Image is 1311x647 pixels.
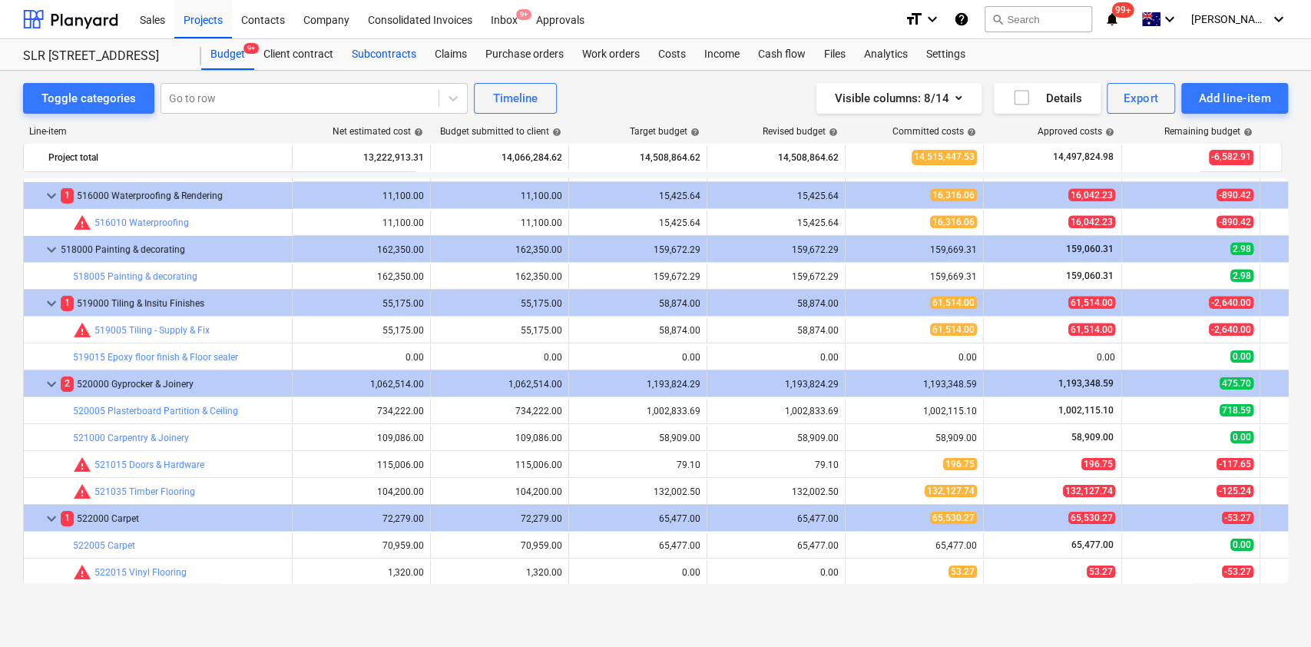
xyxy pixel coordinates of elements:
[437,460,562,470] div: 115,006.00
[713,460,839,470] div: 79.10
[1209,323,1253,336] span: -2,640.00
[1220,377,1253,390] span: 475.70
[42,241,61,259] span: keyboard_arrow_down
[73,321,91,340] span: Committed costs exceed revised budget
[1057,378,1115,389] span: 1,193,348.59
[42,375,61,393] span: keyboard_arrow_down
[763,126,838,137] div: Revised budget
[713,540,839,551] div: 65,477.00
[1217,189,1253,201] span: -890.42
[1068,512,1115,524] span: 65,530.27
[1198,88,1271,108] div: Add line-item
[575,567,700,578] div: 0.00
[943,458,977,470] span: 196.75
[1181,83,1288,114] button: Add line-item
[575,325,700,336] div: 58,874.00
[476,39,573,70] a: Purchase orders
[964,128,976,137] span: help
[1124,88,1159,108] div: Export
[437,298,562,309] div: 55,175.00
[852,433,977,443] div: 58,909.00
[299,486,424,497] div: 104,200.00
[42,294,61,313] span: keyboard_arrow_down
[61,291,286,316] div: 519000 Tiling & Insitu Finishes
[73,271,197,282] a: 518005 Painting & decorating
[815,39,855,70] div: Files
[437,352,562,363] div: 0.00
[713,433,839,443] div: 58,909.00
[930,512,977,524] span: 65,530.27
[575,486,700,497] div: 132,002.50
[48,145,286,170] div: Project total
[816,83,982,114] button: Visible columns:8/14
[713,567,839,578] div: 0.00
[835,88,963,108] div: Visible columns : 8/14
[954,10,969,28] i: Knowledge base
[437,145,562,170] div: 14,066,284.62
[713,352,839,363] div: 0.00
[299,145,424,170] div: 13,222,913.31
[1222,512,1253,524] span: -53.27
[1217,485,1253,497] span: -125.24
[852,271,977,282] div: 159,669.31
[1164,126,1253,137] div: Remaining budget
[73,540,135,551] a: 522005 Carpet
[1038,126,1114,137] div: Approved costs
[1209,150,1253,164] span: -6,582.91
[61,188,74,203] span: 1
[1230,350,1253,363] span: 0.00
[930,189,977,201] span: 16,316.06
[1112,2,1134,18] span: 99+
[925,485,977,497] span: 132,127.74
[575,433,700,443] div: 58,909.00
[73,406,238,416] a: 520005 Plasterboard Partition & Ceiling
[575,244,700,255] div: 159,672.29
[1081,458,1115,470] span: 196.75
[299,567,424,578] div: 1,320.00
[575,540,700,551] div: 65,477.00
[749,39,815,70] a: Cash flow
[575,298,700,309] div: 58,874.00
[201,39,254,70] div: Budget
[343,39,425,70] a: Subcontracts
[299,513,424,524] div: 72,279.00
[243,43,259,54] span: 9+
[41,88,136,108] div: Toggle categories
[61,506,286,531] div: 522000 Carpet
[73,433,189,443] a: 521000 Carpentry & Joinery
[713,513,839,524] div: 65,477.00
[713,244,839,255] div: 159,672.29
[299,540,424,551] div: 70,959.00
[923,10,942,28] i: keyboard_arrow_down
[437,191,562,201] div: 11,100.00
[892,126,976,137] div: Committed costs
[1240,128,1253,137] span: help
[826,128,838,137] span: help
[425,39,476,70] a: Claims
[930,216,977,228] span: 16,316.06
[437,325,562,336] div: 55,175.00
[1087,566,1115,578] span: 53.27
[94,460,204,470] a: 521015 Doors & Hardware
[713,406,839,416] div: 1,002,833.69
[917,39,975,70] div: Settings
[1209,297,1253,309] span: -2,640.00
[94,217,189,228] a: 516010 Waterproofing
[713,379,839,390] div: 1,193,824.29
[437,433,562,443] div: 109,086.00
[1220,404,1253,416] span: 718.59
[1063,485,1115,497] span: 132,127.74
[1051,151,1115,164] span: 14,497,824.98
[930,297,977,309] span: 61,514.00
[61,511,74,526] span: 1
[990,352,1115,363] div: 0.00
[1230,270,1253,282] span: 2.98
[575,460,700,470] div: 79.10
[713,486,839,497] div: 132,002.50
[1064,270,1115,281] span: 159,060.31
[575,145,700,170] div: 14,508,864.62
[61,372,286,396] div: 520000 Gyprocker & Joinery
[948,566,977,578] span: 53.27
